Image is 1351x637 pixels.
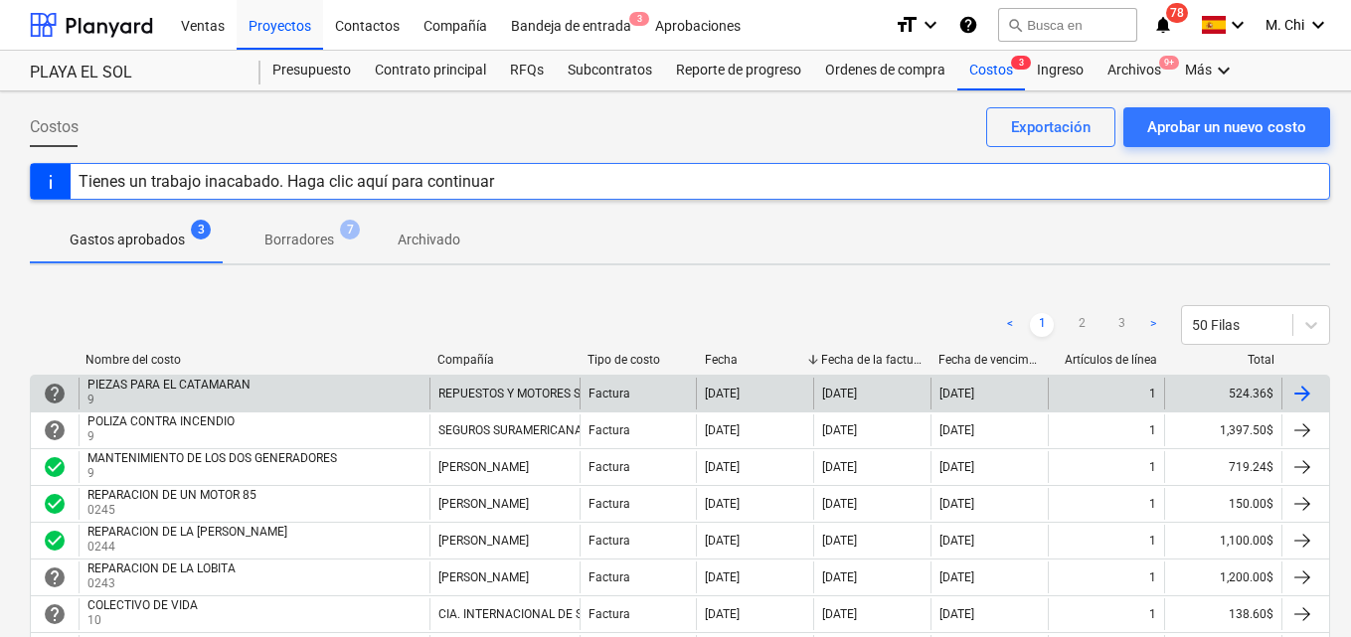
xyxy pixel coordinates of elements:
iframe: Chat Widget [1252,542,1351,637]
p: 9 [87,392,254,408]
div: [DATE] [705,534,740,548]
i: notifications [1153,13,1173,37]
div: 1 [1149,570,1156,584]
div: Fecha de la factura [821,353,923,367]
span: Costos [30,115,79,139]
div: Archivos [1096,51,1173,90]
div: Tienes un trabajo inacabado. Haga clic aquí para continuar [79,172,494,191]
div: COLECTIVO DE VIDA [87,598,198,612]
div: Fecha de vencimiento [938,353,1040,367]
p: 9 [87,465,341,482]
div: [DATE] [705,387,740,400]
button: Busca en [998,8,1137,42]
div: SEGUROS SURAMERICANA [438,423,583,437]
div: 1,397.50$ [1164,414,1281,446]
div: 138.60$ [1164,598,1281,630]
div: La factura fue aprobada [43,529,67,553]
div: La factura está esperando una aprobación. [43,418,67,442]
div: Fecha [705,353,806,367]
div: PIEZAS PARA EL CATAMARAN [87,378,251,392]
p: Archivado [398,230,460,250]
a: Subcontratos [556,51,664,90]
p: Borradores [264,230,334,250]
span: help [43,565,67,589]
i: keyboard_arrow_down [1212,59,1236,82]
p: 10 [87,612,202,629]
span: 9+ [1159,56,1179,70]
div: Costos [957,51,1025,90]
div: [DATE] [822,497,857,511]
div: [DATE] [822,534,857,548]
div: [DATE] [939,387,974,400]
div: Factura [589,607,630,621]
div: [DATE] [822,607,857,621]
div: Más [1173,51,1248,90]
div: [DATE] [705,607,740,621]
div: [DATE] [705,460,740,474]
div: [PERSON_NAME] [438,460,529,474]
div: [PERSON_NAME] [438,570,529,584]
div: Tipo de costo [588,353,689,367]
i: format_size [895,13,919,37]
div: Reporte de progreso [664,51,813,90]
div: 1 [1149,607,1156,621]
div: 1,100.00$ [1164,525,1281,557]
div: 524.36$ [1164,378,1281,409]
div: [DATE] [822,460,857,474]
div: 1 [1149,460,1156,474]
div: 1 [1149,534,1156,548]
span: check_circle [43,492,67,516]
div: [DATE] [939,570,974,584]
span: 78 [1166,3,1188,23]
a: Page 3 [1109,313,1133,337]
div: REPARACION DE LA [PERSON_NAME] [87,525,287,539]
div: La factura está esperando una aprobación. [43,602,67,626]
p: Gastos aprobados [70,230,185,250]
a: Page 1 is your current page [1030,313,1054,337]
a: Ingreso [1025,51,1096,90]
a: Costos3 [957,51,1025,90]
i: keyboard_arrow_down [1306,13,1330,37]
div: Aprobar un nuevo costo [1147,114,1306,140]
div: Factura [589,387,630,400]
span: 7 [340,220,360,239]
span: 3 [629,12,649,26]
div: [PERSON_NAME] [438,534,529,548]
a: RFQs [498,51,556,90]
div: [DATE] [939,497,974,511]
a: Page 2 [1070,313,1094,337]
a: Archivos9+ [1096,51,1173,90]
span: 3 [1011,56,1031,70]
div: Artículos de línea [1056,353,1157,367]
div: 1,200.00$ [1164,561,1281,593]
div: REPARACION DE UN MOTOR 85 [87,488,256,502]
div: POLIZA CONTRA INCENDIO [87,414,235,428]
div: REPARACION DE LA LOBITA [87,561,236,575]
span: help [43,418,67,442]
p: 0244 [87,539,291,556]
div: 1 [1149,387,1156,400]
i: keyboard_arrow_down [1226,13,1250,37]
div: Total [1173,353,1274,367]
div: La factura está esperando una aprobación. [43,382,67,405]
div: [DATE] [939,534,974,548]
div: [DATE] [939,607,974,621]
div: Compañía [437,353,572,367]
a: Ordenes de compra [813,51,957,90]
div: [DATE] [939,423,974,437]
div: 719.24$ [1164,451,1281,483]
div: 150.00$ [1164,488,1281,520]
div: Exportación [1011,114,1091,140]
p: 0243 [87,575,240,592]
a: Presupuesto [260,51,363,90]
div: CIA. INTERNACIONAL DE SEGURO [438,607,620,621]
div: 1 [1149,423,1156,437]
div: Factura [589,570,630,584]
a: Previous page [998,313,1022,337]
span: 3 [191,220,211,239]
div: [DATE] [705,497,740,511]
